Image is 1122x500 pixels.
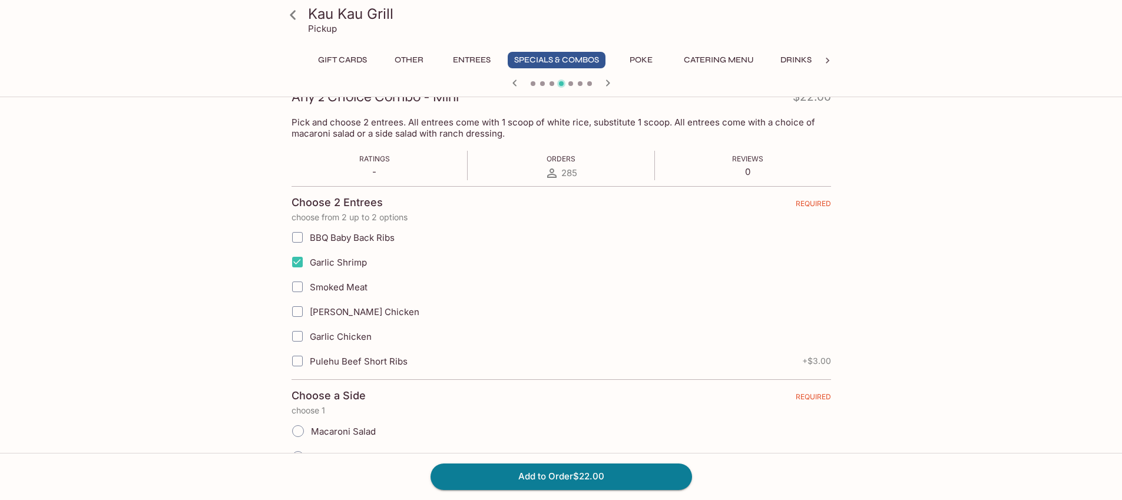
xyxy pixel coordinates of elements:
button: Other [383,52,436,68]
span: Smoked Meat [310,282,368,293]
button: Drinks [770,52,823,68]
span: Ratings [359,154,390,163]
p: Pick and choose 2 entrees. All entrees come with 1 scoop of white rice, substitute 1 scoop. All e... [292,117,831,139]
span: + $3.00 [802,356,831,366]
span: REQUIRED [796,392,831,406]
p: choose from 2 up to 2 options [292,213,831,222]
span: [PERSON_NAME] Chicken [310,306,419,317]
span: Reviews [732,154,763,163]
h3: Kau Kau Grill [308,5,835,23]
span: Spinach with Ranch Dressing [311,452,434,463]
span: Orders [547,154,575,163]
button: Specials & Combos [508,52,605,68]
h4: $22.00 [793,88,831,111]
span: Macaroni Salad [311,426,376,437]
p: choose 1 [292,406,831,415]
span: Pulehu Beef Short Ribs [310,356,408,367]
p: Pickup [308,23,337,34]
button: Poke [615,52,668,68]
button: Add to Order$22.00 [431,463,692,489]
span: 285 [561,167,577,178]
h4: Choose a Side [292,389,366,402]
h4: Choose 2 Entrees [292,196,383,209]
button: Entrees [445,52,498,68]
p: 0 [732,166,763,177]
p: - [359,166,390,177]
span: Garlic Chicken [310,331,372,342]
button: Catering Menu [677,52,760,68]
button: Gift Cards [312,52,373,68]
span: REQUIRED [796,199,831,213]
span: BBQ Baby Back Ribs [310,232,395,243]
span: Garlic Shrimp [310,257,367,268]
